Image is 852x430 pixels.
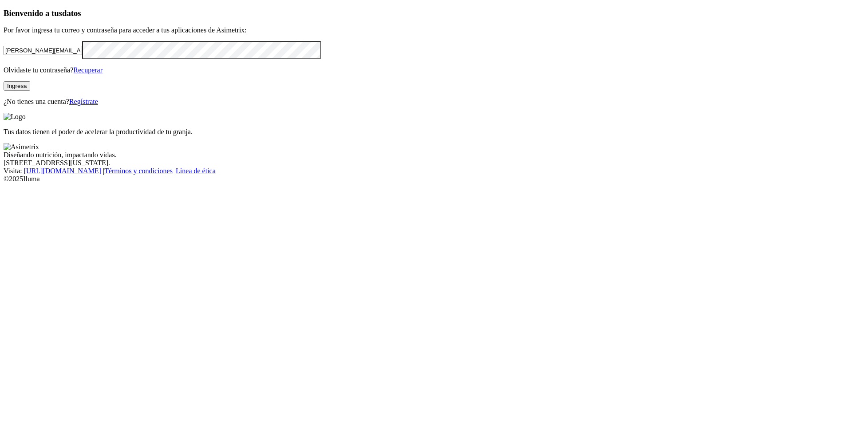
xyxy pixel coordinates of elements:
a: Términos y condiciones [104,167,173,175]
p: Olvidaste tu contraseña? [4,66,848,74]
button: Ingresa [4,81,30,91]
p: Tus datos tienen el poder de acelerar la productividad de tu granja. [4,128,848,136]
div: © 2025 Iluma [4,175,848,183]
a: Recuperar [73,66,103,74]
p: ¿No tienes una cuenta? [4,98,848,106]
p: Por favor ingresa tu correo y contraseña para acceder a tus aplicaciones de Asimetrix: [4,26,848,34]
a: Línea de ética [176,167,216,175]
div: Diseñando nutrición, impactando vidas. [4,151,848,159]
div: Visita : | | [4,167,848,175]
input: Tu correo [4,46,82,55]
div: [STREET_ADDRESS][US_STATE]. [4,159,848,167]
a: Regístrate [69,98,98,105]
img: Logo [4,113,26,121]
img: Asimetrix [4,143,39,151]
span: datos [62,8,81,18]
h3: Bienvenido a tus [4,8,848,18]
a: [URL][DOMAIN_NAME] [24,167,101,175]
